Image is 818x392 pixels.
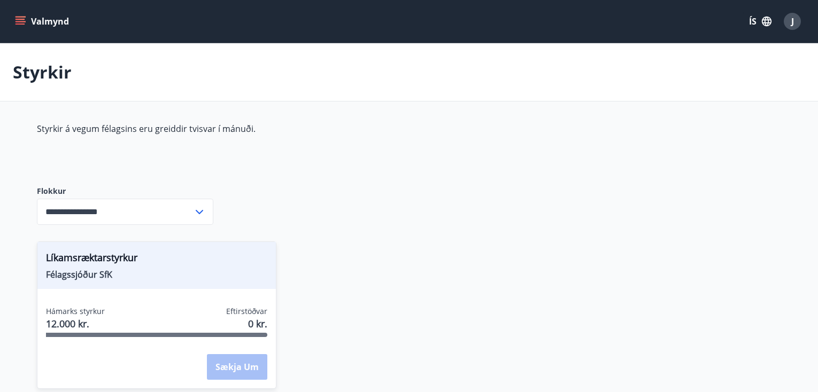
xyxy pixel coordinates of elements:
[37,186,213,197] label: Flokkur
[743,12,777,31] button: ÍS
[13,12,73,31] button: menu
[780,9,805,34] button: J
[46,306,105,317] span: Hámarks styrkur
[46,250,267,269] span: Líkamsræktarstyrkur
[46,269,267,280] span: Félagssjóður SfK
[226,306,267,317] span: Eftirstöðvar
[37,123,542,135] p: Styrkir á vegum félagsins eru greiddir tvisvar í mánuði.
[791,15,794,27] span: J
[248,317,267,331] span: 0 kr.
[13,60,72,84] p: Styrkir
[46,317,105,331] span: 12.000 kr.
